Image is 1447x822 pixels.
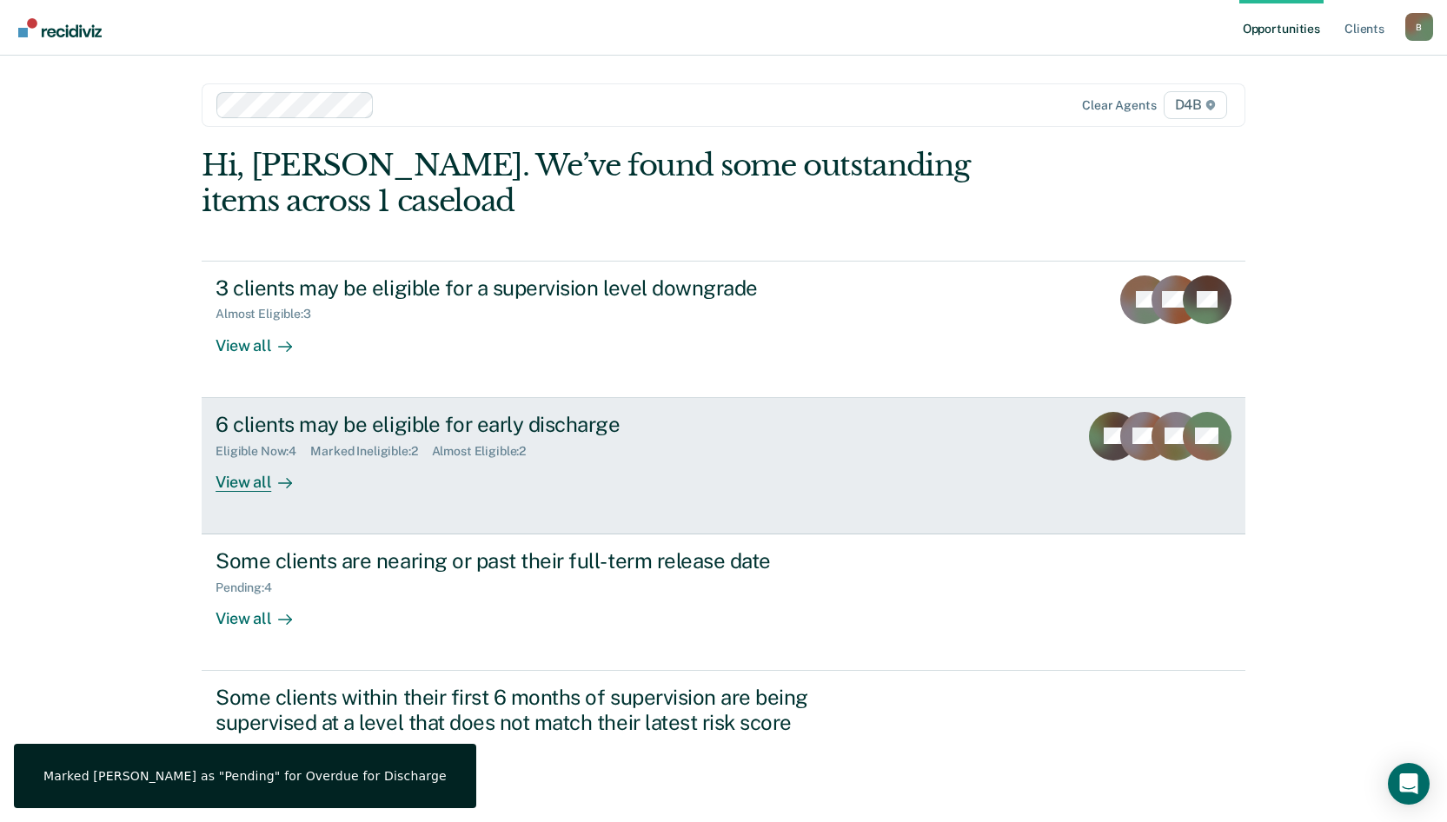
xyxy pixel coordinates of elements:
div: View all [216,595,313,629]
div: Open Intercom Messenger [1388,763,1430,805]
div: Hi, [PERSON_NAME]. We’ve found some outstanding items across 1 caseload [202,148,1037,219]
div: Pending : 4 [216,580,286,595]
span: D4B [1164,91,1227,119]
div: View all [216,458,313,492]
div: 3 clients may be eligible for a supervision level downgrade [216,275,826,301]
a: 3 clients may be eligible for a supervision level downgradeAlmost Eligible:3View all [202,261,1245,398]
button: Profile dropdown button [1405,13,1433,41]
div: B [1405,13,1433,41]
div: Clear agents [1082,98,1156,113]
div: Almost Eligible : 3 [216,307,325,322]
div: Overridden : 2 [216,742,301,757]
div: View all [216,322,313,355]
a: Some clients are nearing or past their full-term release datePending:4View all [202,534,1245,671]
div: Some clients within their first 6 months of supervision are being supervised at a level that does... [216,685,826,735]
div: Almost Eligible : 2 [432,444,541,459]
div: Some clients are nearing or past their full-term release date [216,548,826,573]
img: Recidiviz [18,18,102,37]
div: Eligible Now : 4 [216,444,310,459]
div: 6 clients may be eligible for early discharge [216,412,826,437]
div: Marked Ineligible : 2 [310,444,431,459]
a: 6 clients may be eligible for early dischargeEligible Now:4Marked Ineligible:2Almost Eligible:2Vi... [202,398,1245,534]
div: Marked [PERSON_NAME] as "Pending" for Overdue for Discharge [43,768,447,784]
